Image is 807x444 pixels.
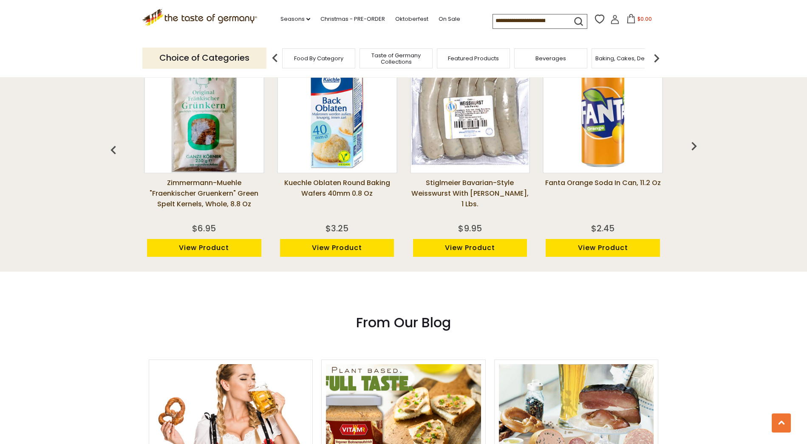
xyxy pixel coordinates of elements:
[192,222,216,235] div: $6.95
[439,14,460,24] a: On Sale
[280,239,394,257] a: View Product
[544,54,662,172] img: Fanta Orange Soda in Can, 11.2 oz
[280,14,310,24] a: Seasons
[413,239,527,257] a: View Product
[266,50,283,67] img: previous arrow
[535,55,566,62] a: Beverages
[105,142,122,159] img: previous arrow
[648,50,665,67] img: next arrow
[448,55,499,62] a: Featured Products
[411,54,529,172] img: Stiglmeier Bavarian-style Weisswurst with Parsley, 1 lbs.
[320,14,385,24] a: Christmas - PRE-ORDER
[591,222,614,235] div: $2.45
[144,177,264,220] a: Zimmermann-Muehle "Fraenkischer Gruenkern" Green Spelt Kernels, Whole, 8.8 oz
[142,48,266,68] p: Choice of Categories
[685,138,702,155] img: previous arrow
[395,14,428,24] a: Oktoberfest
[147,239,261,257] a: View Product
[277,177,397,220] a: Kuechle Oblaten Round Baking Wafers 40mm 0.8 oz
[362,52,430,65] a: Taste of Germany Collections
[543,177,663,220] a: Fanta Orange Soda in Can, 11.2 oz
[145,54,263,172] img: Zimmermann-Muehle
[458,222,482,235] div: $9.95
[595,55,661,62] a: Baking, Cakes, Desserts
[294,55,343,62] a: Food By Category
[621,14,657,27] button: $0.00
[278,54,396,172] img: Kuechle Oblaten Round Baking Wafers 40mm 0.8 oz
[410,177,530,220] a: Stiglmeier Bavarian-style Weisswurst with [PERSON_NAME], 1 lbs.
[546,239,660,257] a: View Product
[637,15,652,22] span: $0.00
[326,222,348,235] div: $3.25
[149,314,659,331] h3: From Our Blog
